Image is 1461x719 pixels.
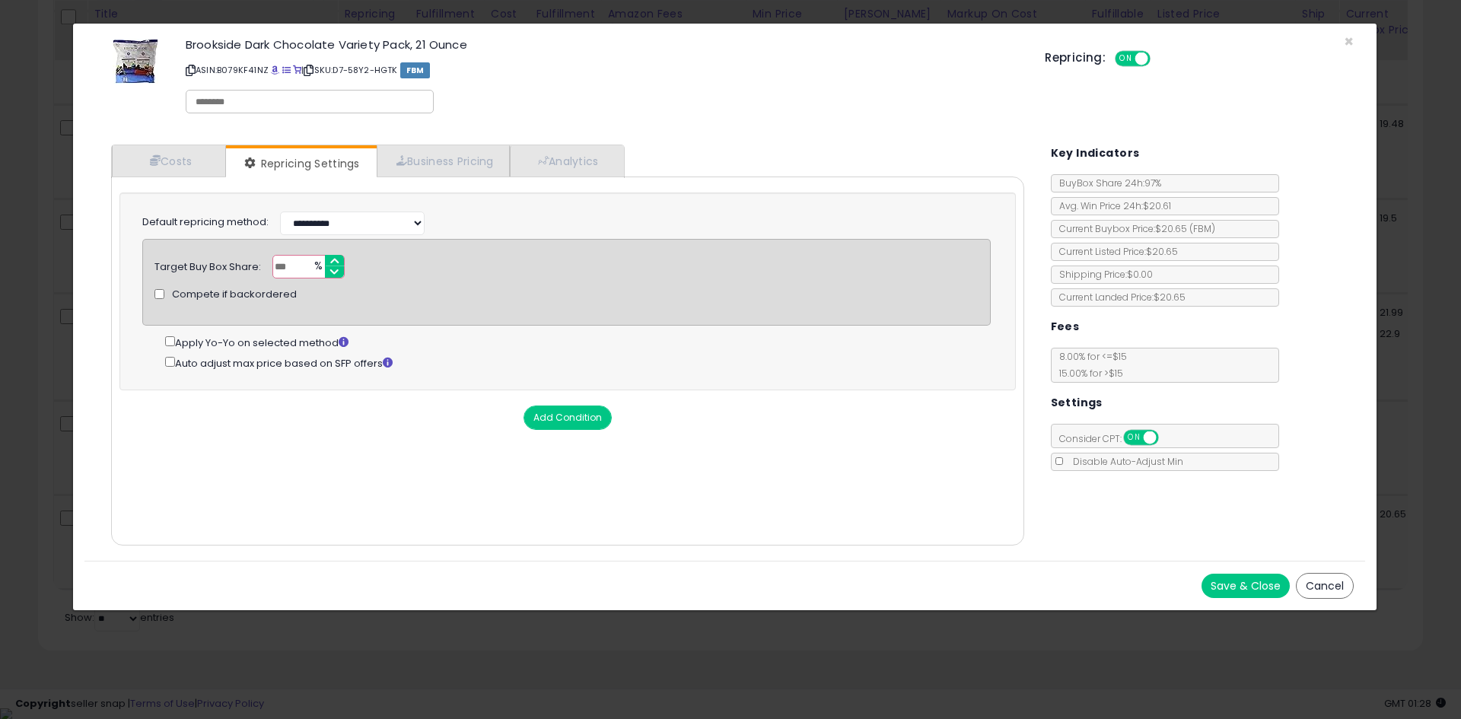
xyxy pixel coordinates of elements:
[1065,455,1183,468] span: Disable Auto-Adjust Min
[1052,268,1153,281] span: Shipping Price: $0.00
[1202,574,1290,598] button: Save & Close
[186,39,1022,50] h3: Brookside Dark Chocolate Variety Pack, 21 Ounce
[1125,431,1144,444] span: ON
[1344,30,1354,52] span: ×
[305,256,329,278] span: %
[400,62,431,78] span: FBM
[1051,144,1140,163] h5: Key Indicators
[142,215,269,230] label: Default repricing method:
[1052,177,1161,189] span: BuyBox Share 24h: 97%
[112,145,226,177] a: Costs
[1052,432,1179,445] span: Consider CPT:
[165,354,991,371] div: Auto adjust max price based on SFP offers
[1189,222,1215,235] span: ( FBM )
[1156,431,1180,444] span: OFF
[510,145,622,177] a: Analytics
[282,64,291,76] a: All offer listings
[524,406,612,430] button: Add Condition
[1116,52,1135,65] span: ON
[113,39,158,84] img: 51L+6psmc8L._SL60_.jpg
[186,58,1022,82] p: ASIN: B079KF41NZ | SKU: D7-58Y2-HGTK
[1296,573,1354,599] button: Cancel
[1052,350,1127,380] span: 8.00 % for <= $15
[293,64,301,76] a: Your listing only
[1052,245,1178,258] span: Current Listed Price: $20.65
[1155,222,1215,235] span: $20.65
[172,288,297,302] span: Compete if backordered
[165,333,991,351] div: Apply Yo-Yo on selected method
[271,64,279,76] a: BuyBox page
[226,148,375,179] a: Repricing Settings
[1045,52,1106,64] h5: Repricing:
[1148,52,1173,65] span: OFF
[1051,393,1103,412] h5: Settings
[1052,222,1215,235] span: Current Buybox Price:
[1052,199,1171,212] span: Avg. Win Price 24h: $20.61
[1052,291,1186,304] span: Current Landed Price: $20.65
[1052,367,1123,380] span: 15.00 % for > $15
[1051,317,1080,336] h5: Fees
[154,255,261,275] div: Target Buy Box Share:
[377,145,510,177] a: Business Pricing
